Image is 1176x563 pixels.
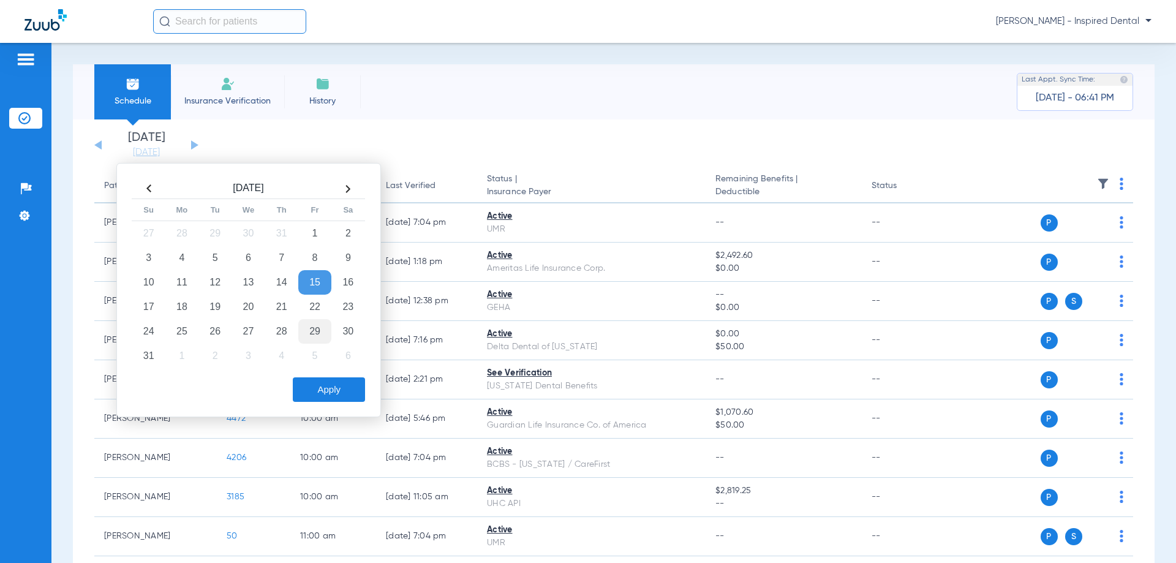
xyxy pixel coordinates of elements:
span: $0.00 [715,262,851,275]
div: Active [487,524,696,537]
input: Search for patients [153,9,306,34]
div: Active [487,445,696,458]
td: -- [862,439,944,478]
td: [PERSON_NAME] [94,517,217,556]
div: Chat Widget [1115,504,1176,563]
div: Active [487,328,696,341]
span: 4472 [227,414,246,423]
img: group-dot-blue.svg [1120,491,1123,503]
th: Remaining Benefits | [706,169,861,203]
td: -- [862,203,944,243]
span: -- [715,218,725,227]
img: group-dot-blue.svg [1120,412,1123,425]
div: UMR [487,537,696,550]
div: Active [487,406,696,419]
th: Status | [477,169,706,203]
span: S [1065,293,1082,310]
span: $0.00 [715,301,851,314]
span: [PERSON_NAME] - Inspired Dental [996,15,1151,28]
span: P [1041,410,1058,428]
span: Insurance Verification [180,95,275,107]
div: Guardian Life Insurance Co. of America [487,419,696,432]
span: History [293,95,352,107]
span: P [1041,332,1058,349]
div: [US_STATE] Dental Benefits [487,380,696,393]
span: P [1041,489,1058,506]
span: 50 [227,532,238,540]
img: filter.svg [1097,178,1109,190]
img: History [315,77,330,91]
div: Patient Name [104,179,207,192]
img: group-dot-blue.svg [1120,452,1123,464]
span: P [1041,528,1058,545]
img: group-dot-blue.svg [1120,334,1123,346]
td: [DATE] 7:16 PM [376,321,477,360]
div: Delta Dental of [US_STATE] [487,341,696,353]
div: Last Verified [386,179,435,192]
span: Schedule [104,95,162,107]
div: Active [487,210,696,223]
img: group-dot-blue.svg [1120,178,1123,190]
div: UHC API [487,497,696,510]
div: Ameritas Life Insurance Corp. [487,262,696,275]
td: [DATE] 7:04 PM [376,203,477,243]
td: [DATE] 7:04 PM [376,517,477,556]
td: [PERSON_NAME] [94,439,217,478]
button: Apply [293,377,365,402]
span: P [1041,371,1058,388]
span: P [1041,450,1058,467]
td: -- [862,360,944,399]
span: -- [715,289,851,301]
td: [DATE] 1:18 PM [376,243,477,282]
span: 3185 [227,493,244,501]
td: [DATE] 5:46 PM [376,399,477,439]
span: [DATE] - 06:41 PM [1036,92,1114,104]
td: [DATE] 2:21 PM [376,360,477,399]
span: $2,492.60 [715,249,851,262]
span: P [1041,214,1058,232]
img: group-dot-blue.svg [1120,295,1123,307]
span: Insurance Payer [487,186,696,198]
span: -- [715,497,851,510]
img: group-dot-blue.svg [1120,216,1123,229]
span: $1,070.60 [715,406,851,419]
span: S [1065,528,1082,545]
img: Schedule [126,77,140,91]
span: -- [715,375,725,384]
span: -- [715,532,725,540]
th: Status [862,169,944,203]
span: $50.00 [715,419,851,432]
img: last sync help info [1120,75,1128,84]
td: -- [862,478,944,517]
span: $0.00 [715,328,851,341]
a: [DATE] [110,146,183,159]
span: -- [715,453,725,462]
td: -- [862,399,944,439]
th: [DATE] [165,179,331,199]
img: Zuub Logo [24,9,67,31]
td: -- [862,321,944,360]
td: 10:00 AM [290,478,376,517]
td: [DATE] 12:38 PM [376,282,477,321]
img: hamburger-icon [16,52,36,67]
div: See Verification [487,367,696,380]
span: Deductible [715,186,851,198]
span: P [1041,254,1058,271]
div: Patient Name [104,179,158,192]
div: Last Verified [386,179,467,192]
div: UMR [487,223,696,236]
span: 4206 [227,453,246,462]
div: Active [487,289,696,301]
td: -- [862,243,944,282]
img: group-dot-blue.svg [1120,255,1123,268]
img: group-dot-blue.svg [1120,373,1123,385]
div: GEHA [487,301,696,314]
td: 11:00 AM [290,517,376,556]
td: [PERSON_NAME] [94,399,217,439]
td: [PERSON_NAME] [94,478,217,517]
div: Active [487,485,696,497]
td: [DATE] 7:04 PM [376,439,477,478]
td: 10:00 AM [290,399,376,439]
span: P [1041,293,1058,310]
div: BCBS - [US_STATE] / CareFirst [487,458,696,471]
